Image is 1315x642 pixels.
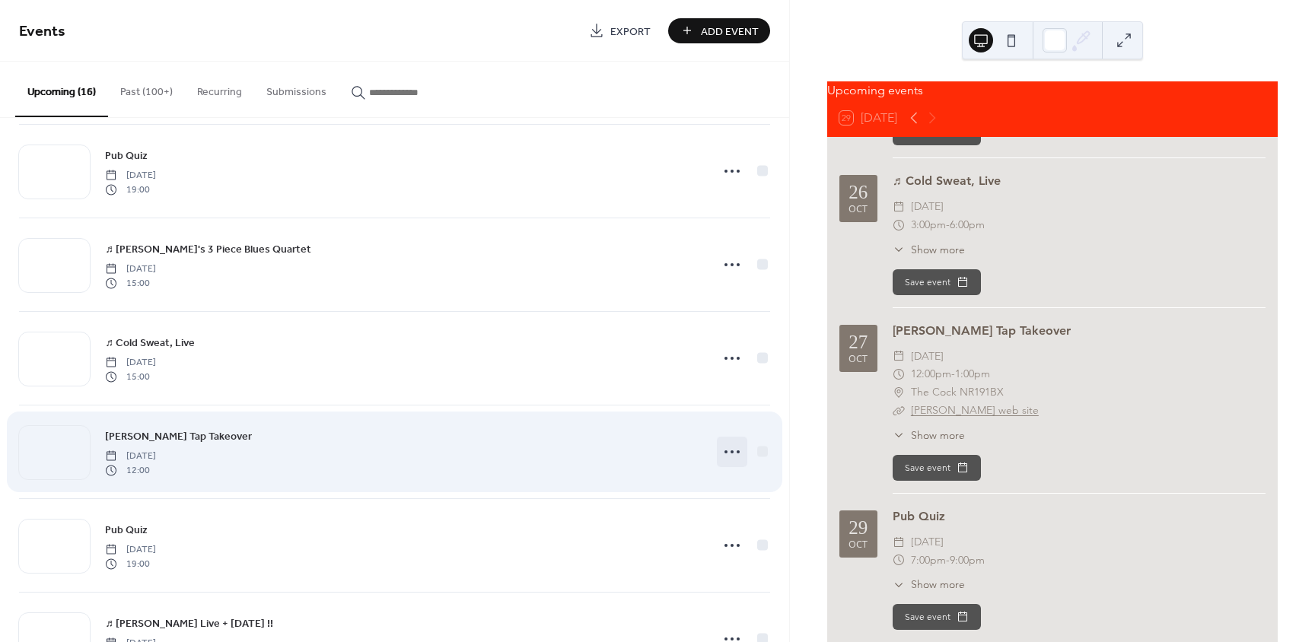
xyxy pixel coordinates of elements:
[893,427,905,443] div: ​
[105,240,311,258] a: ♬ [PERSON_NAME]'s 3 Piece Blues Quartet
[893,383,905,402] div: ​
[849,518,868,537] div: 29
[849,540,868,550] div: Oct
[893,242,905,258] div: ​
[911,365,951,383] span: 12:00pm
[893,577,905,593] div: ​
[849,354,868,364] div: Oct
[105,169,156,183] span: [DATE]
[105,616,273,632] span: ♬ [PERSON_NAME] Live + [DATE] !!
[911,242,965,258] span: Show more
[105,183,156,196] span: 19:00
[911,403,1039,417] a: [PERSON_NAME] web site
[105,148,148,164] span: Pub Quiz
[849,332,868,351] div: 27
[105,523,148,539] span: Pub Quiz
[955,365,990,383] span: 1:00pm
[105,557,156,570] span: 19:00
[893,323,1071,338] a: [PERSON_NAME] Tap Takeover
[105,543,156,557] span: [DATE]
[893,427,965,443] button: ​Show more
[893,365,905,383] div: ​
[105,450,156,463] span: [DATE]
[610,24,651,40] span: Export
[105,242,311,258] span: ♬ [PERSON_NAME]'s 3 Piece Blues Quartet
[950,216,985,234] span: 6:00pm
[950,551,985,570] span: 9:00pm
[893,551,905,570] div: ​
[105,427,252,445] a: [PERSON_NAME] Tap Takeover
[893,198,905,216] div: ​
[105,615,273,632] a: ♬ [PERSON_NAME] Live + [DATE] !!
[911,551,946,570] span: 7:00pm
[105,521,148,539] a: Pub Quiz
[946,216,950,234] span: -
[701,24,759,40] span: Add Event
[893,604,981,630] button: Save event
[19,17,65,46] span: Events
[893,577,965,593] button: ​Show more
[893,269,981,295] button: Save event
[15,62,108,117] button: Upcoming (16)
[893,533,905,551] div: ​
[108,62,185,116] button: Past (100+)
[893,402,905,420] div: ​
[946,551,950,570] span: -
[893,216,905,234] div: ​
[668,18,770,43] button: Add Event
[105,429,252,445] span: [PERSON_NAME] Tap Takeover
[105,334,195,351] a: ♬ Cold Sweat, Live
[911,533,944,551] span: [DATE]
[911,198,944,216] span: [DATE]
[893,242,965,258] button: ​Show more
[893,172,1266,190] div: ♬ Cold Sweat, Live
[105,335,195,351] span: ♬ Cold Sweat, Live
[893,348,905,366] div: ​
[911,348,944,366] span: [DATE]
[105,147,148,164] a: Pub Quiz
[105,370,156,383] span: 15:00
[911,383,1004,402] span: The Cock NR191BX
[911,577,965,593] span: Show more
[185,62,254,116] button: Recurring
[105,463,156,477] span: 12:00
[578,18,662,43] a: Export
[105,356,156,370] span: [DATE]
[911,427,965,443] span: Show more
[849,183,868,202] div: 26
[951,365,955,383] span: -
[827,81,1278,100] div: Upcoming events
[105,276,156,290] span: 15:00
[254,62,339,116] button: Submissions
[893,455,981,481] button: Save event
[893,507,1266,526] div: Pub Quiz
[849,205,868,215] div: Oct
[911,216,946,234] span: 3:00pm
[105,262,156,276] span: [DATE]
